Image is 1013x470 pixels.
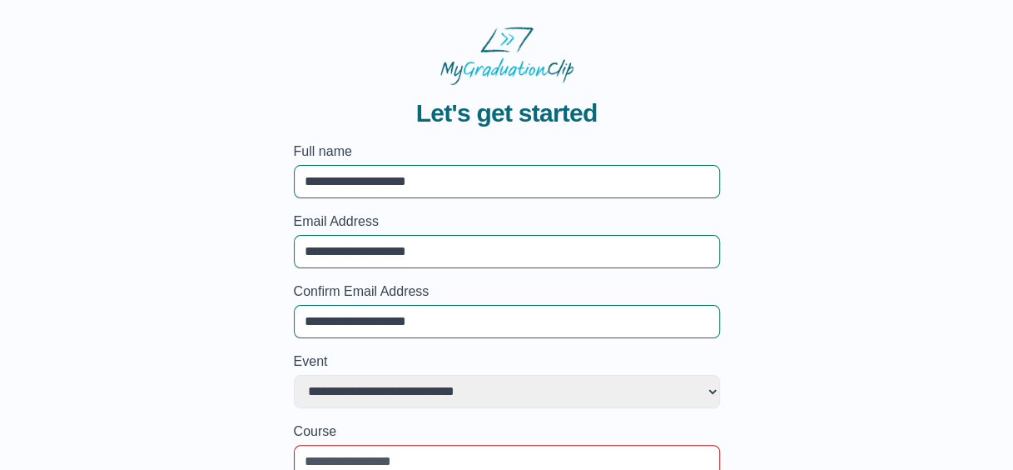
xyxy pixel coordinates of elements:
[440,27,574,85] img: MyGraduationClip
[294,422,720,442] label: Course
[294,212,720,232] label: Email Address
[294,352,720,372] label: Event
[294,282,720,302] label: Confirm Email Address
[416,98,598,128] span: Let's get started
[294,142,720,162] label: Full name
